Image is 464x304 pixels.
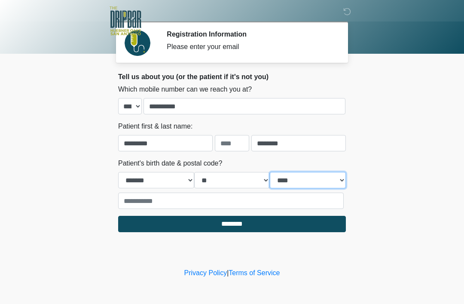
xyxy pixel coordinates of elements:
a: Terms of Service [229,269,280,276]
a: | [227,269,229,276]
img: The DRIPBaR - The Strand at Huebner Oaks Logo [110,6,141,35]
label: Patient first & last name: [118,121,192,132]
h2: Tell us about you (or the patient if it's not you) [118,73,346,81]
a: Privacy Policy [184,269,227,276]
div: Please enter your email [167,42,333,52]
label: Patient's birth date & postal code? [118,158,222,169]
img: Agent Avatar [125,30,150,56]
label: Which mobile number can we reach you at? [118,84,252,95]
